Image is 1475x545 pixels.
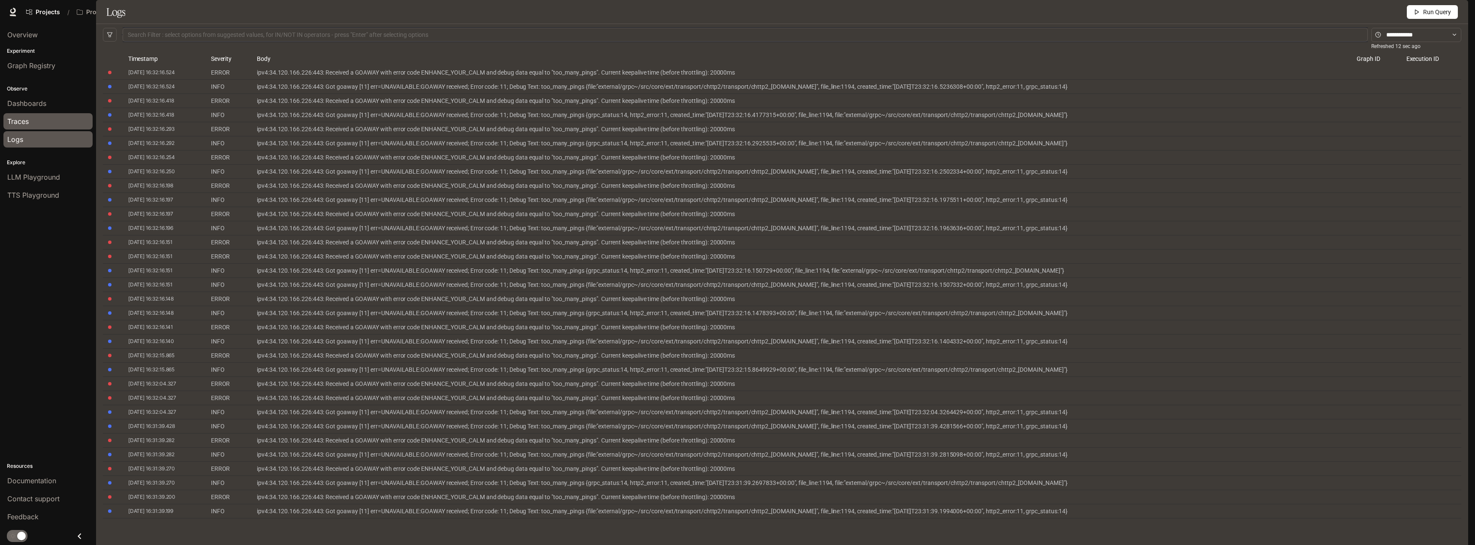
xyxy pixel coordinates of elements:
[128,407,177,417] div: [DATE] 16:32:04.327
[1423,7,1451,17] span: Run Query
[257,280,1343,290] div: ipv4:34.120.166.226:443: Got goaway [11] err=UNAVAILABLE:GOAWAY received; Error code: 11; Debug T...
[128,209,174,219] div: [DATE] 16:32:16.197
[257,166,1343,177] div: ipv4:34.120.166.226:443: Got goaway [11] err=UNAVAILABLE:GOAWAY received; Error code: 11; Debug T...
[257,81,1343,92] div: ipv4:34.120.166.226:443: Got goaway [11] err=UNAVAILABLE:GOAWAY received; Error code: 11; Debug T...
[211,449,243,460] div: INFO
[1407,5,1458,19] button: Run Query
[128,251,173,262] div: [DATE] 16:32:16.151
[128,336,175,346] div: [DATE] 16:32:16.140
[257,336,1343,346] div: ipv4:34.120.166.226:443: Got goaway [11] err=UNAVAILABLE:GOAWAY received; Error code: 11; Debug T...
[128,492,176,502] div: [DATE] 16:31:39.200
[211,421,243,431] div: INFO
[128,152,175,163] div: [DATE] 16:32:16.254
[128,421,175,431] div: [DATE] 16:31:39.428
[257,350,1343,361] div: ipv4:34.120.166.226:443: Received a GOAWAY with error code ENHANCE_YOUR_CALM and debug data equal...
[211,96,243,106] div: ERROR
[128,265,173,276] div: [DATE] 16:32:16.151
[128,478,175,488] div: [DATE] 16:31:39.270
[257,308,1343,318] div: ipv4:34.120.166.226:443: Got goaway [11] err=UNAVAILABLE:GOAWAY received; Error code: 11; Debug T...
[128,322,173,332] div: [DATE] 16:32:16.141
[257,364,1343,375] div: ipv4:34.120.166.226:443: Got goaway [11] err=UNAVAILABLE:GOAWAY received; Error code: 11; Debug T...
[257,209,1343,219] div: ipv4:34.120.166.226:443: Received a GOAWAY with error code ENHANCE_YOUR_CALM and debug data equal...
[211,280,243,290] div: INFO
[257,96,1343,106] div: ipv4:34.120.166.226:443: Received a GOAWAY with error code ENHANCE_YOUR_CALM and debug data equal...
[211,124,243,134] div: ERROR
[211,251,243,262] div: ERROR
[211,322,243,332] div: ERROR
[128,195,174,205] div: [DATE] 16:32:16.197
[128,96,175,106] div: [DATE] 16:32:16.418
[64,8,73,17] div: /
[128,166,175,177] div: [DATE] 16:32:16.250
[257,506,1343,516] div: ipv4:34.120.166.226:443: Got goaway [11] err=UNAVAILABLE:GOAWAY received; Error code: 11; Debug T...
[257,223,1343,233] div: ipv4:34.120.166.226:443: Got goaway [11] err=UNAVAILABLE:GOAWAY received; Error code: 11; Debug T...
[1400,52,1461,66] th: Execution ID
[211,464,243,474] div: ERROR
[257,294,1343,304] div: ipv4:34.120.166.226:443: Received a GOAWAY with error code ENHANCE_YOUR_CALM and debug data equal...
[128,237,173,247] div: [DATE] 16:32:16.151
[257,492,1343,502] div: ipv4:34.120.166.226:443: Received a GOAWAY with error code ENHANCE_YOUR_CALM and debug data equal...
[204,52,250,66] th: Severity
[128,294,174,304] div: [DATE] 16:32:16.148
[128,67,175,78] div: [DATE] 16:32:16.524
[128,110,175,120] div: [DATE] 16:32:16.418
[211,81,243,92] div: INFO
[128,280,173,290] div: [DATE] 16:32:16.151
[128,379,177,389] div: [DATE] 16:32:04.327
[257,265,1343,276] div: ipv4:34.120.166.226:443: Got goaway [11] err=UNAVAILABLE:GOAWAY received; Error code: 11; Debug T...
[257,251,1343,262] div: ipv4:34.120.166.226:443: Received a GOAWAY with error code ENHANCE_YOUR_CALM and debug data equal...
[257,322,1343,332] div: ipv4:34.120.166.226:443: Received a GOAWAY with error code ENHANCE_YOUR_CALM and debug data equal...
[250,52,1350,66] th: Body
[128,181,174,191] div: [DATE] 16:32:16.198
[36,9,60,16] span: Projects
[211,407,243,417] div: INFO
[211,350,243,361] div: ERROR
[257,110,1343,120] div: ipv4:34.120.166.226:443: Got goaway [11] err=UNAVAILABLE:GOAWAY received; Error code: 11; Debug T...
[211,379,243,389] div: ERROR
[106,3,125,21] h1: Logs
[257,421,1343,431] div: ipv4:34.120.166.226:443: Got goaway [11] err=UNAVAILABLE:GOAWAY received; Error code: 11; Debug T...
[211,294,243,304] div: ERROR
[257,407,1343,417] div: ipv4:34.120.166.226:443: Got goaway [11] err=UNAVAILABLE:GOAWAY received; Error code: 11; Debug T...
[128,308,174,318] div: [DATE] 16:32:16.148
[257,181,1343,191] div: ipv4:34.120.166.226:443: Received a GOAWAY with error code ENHANCE_YOUR_CALM and debug data equal...
[257,393,1343,403] div: ipv4:34.120.166.226:443: Received a GOAWAY with error code ENHANCE_YOUR_CALM and debug data equal...
[103,28,117,42] button: filter
[211,435,243,446] div: ERROR
[86,9,134,16] p: Project [PERSON_NAME]
[257,435,1343,446] div: ipv4:34.120.166.226:443: Received a GOAWAY with error code ENHANCE_YOUR_CALM and debug data equal...
[128,223,174,233] div: [DATE] 16:32:16.196
[211,152,243,163] div: ERROR
[257,237,1343,247] div: ipv4:34.120.166.226:443: Received a GOAWAY with error code ENHANCE_YOUR_CALM and debug data equal...
[257,152,1343,163] div: ipv4:34.120.166.226:443: Received a GOAWAY with error code ENHANCE_YOUR_CALM and debug data equal...
[128,81,175,92] div: [DATE] 16:32:16.524
[211,67,243,78] div: ERROR
[128,364,175,375] div: [DATE] 16:32:15.865
[1371,42,1421,51] article: Refreshed 12 sec ago
[211,237,243,247] div: ERROR
[22,3,64,21] a: Go to projects
[211,110,243,120] div: INFO
[1350,52,1399,66] th: Graph ID
[128,393,177,403] div: [DATE] 16:32:04.327
[211,478,243,488] div: INFO
[211,223,243,233] div: INFO
[257,195,1343,205] div: ipv4:34.120.166.226:443: Got goaway [11] err=UNAVAILABLE:GOAWAY received; Error code: 11; Debug T...
[121,52,204,66] th: Timestamp
[257,478,1343,488] div: ipv4:34.120.166.226:443: Got goaway [11] err=UNAVAILABLE:GOAWAY received; Error code: 11; Debug T...
[128,124,175,134] div: [DATE] 16:32:16.293
[128,464,175,474] div: [DATE] 16:31:39.270
[128,435,175,446] div: [DATE] 16:31:39.282
[257,464,1343,474] div: ipv4:34.120.166.226:443: Received a GOAWAY with error code ENHANCE_YOUR_CALM and debug data equal...
[211,506,243,516] div: INFO
[107,32,113,38] span: filter
[257,449,1343,460] div: ipv4:34.120.166.226:443: Got goaway [11] err=UNAVAILABLE:GOAWAY received; Error code: 11; Debug T...
[257,138,1343,148] div: ipv4:34.120.166.226:443: Got goaway [11] err=UNAVAILABLE:GOAWAY received; Error code: 11; Debug T...
[128,350,175,361] div: [DATE] 16:32:15.865
[211,364,243,375] div: INFO
[257,124,1343,134] div: ipv4:34.120.166.226:443: Received a GOAWAY with error code ENHANCE_YOUR_CALM and debug data equal...
[211,336,243,346] div: INFO
[128,506,174,516] div: [DATE] 16:31:39.199
[128,138,175,148] div: [DATE] 16:32:16.292
[211,195,243,205] div: INFO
